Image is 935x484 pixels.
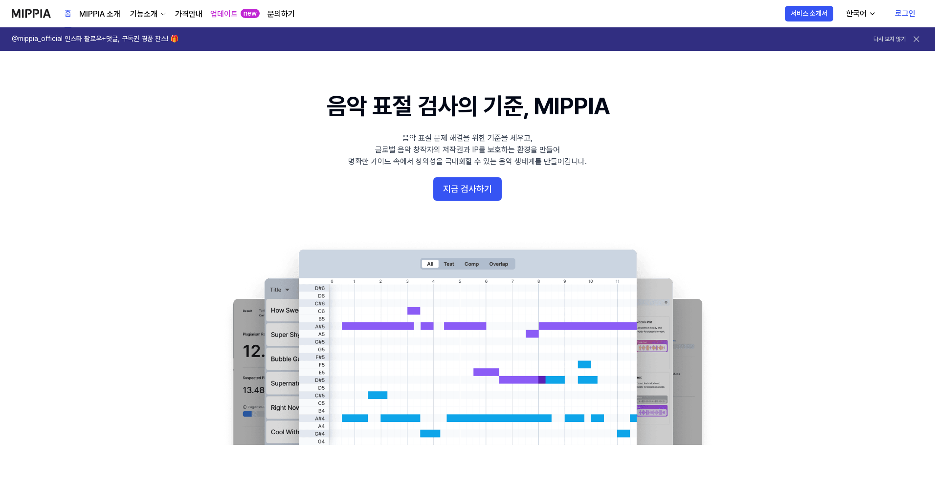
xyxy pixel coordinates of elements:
h1: @mippia_official 인스타 팔로우+댓글, 구독권 경품 찬스! 🎁 [12,34,178,44]
div: 한국어 [844,8,868,20]
a: 업데이트 [210,8,238,20]
a: MIPPIA 소개 [79,8,120,20]
div: 기능소개 [128,8,159,20]
a: 문의하기 [267,8,295,20]
button: 다시 보지 않기 [873,35,906,43]
div: new [241,9,260,19]
button: 한국어 [838,4,882,23]
a: 홈 [65,0,71,27]
button: 서비스 소개서 [785,6,833,21]
button: 지금 검사하기 [433,177,502,201]
h1: 음악 표절 검사의 기준, MIPPIA [327,90,609,123]
button: 기능소개 [128,8,167,20]
div: 음악 표절 문제 해결을 위한 기준을 세우고, 글로벌 음악 창작자의 저작권과 IP를 보호하는 환경을 만들어 명확한 가이드 속에서 창의성을 극대화할 수 있는 음악 생태계를 만들어... [348,132,587,168]
a: 가격안내 [175,8,202,20]
img: main Image [213,240,722,445]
